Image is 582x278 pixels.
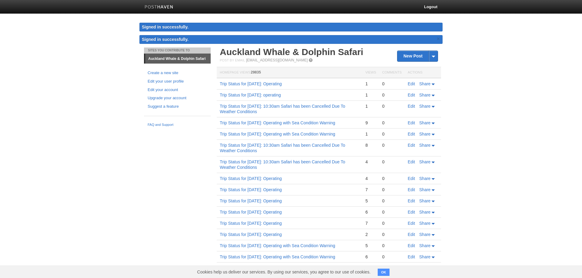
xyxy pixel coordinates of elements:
th: Homepage Views [217,67,362,78]
a: Edit [408,104,415,109]
a: New Post [397,51,438,61]
div: 0 [382,131,402,137]
span: Cookies help us deliver our services. By using our services, you agree to our use of cookies. [191,266,376,278]
div: 0 [382,232,402,237]
a: Trip Status for [DATE]: operating [220,93,281,97]
div: 7 [365,221,376,226]
a: Edit [408,176,415,181]
a: Edit [408,132,415,136]
a: Trip Status for [DATE]: Operating with Sea Condition Warning [220,254,335,259]
div: 0 [382,176,402,181]
div: 9 [365,120,376,126]
th: Views [362,67,379,78]
a: Auckland Whale & Dolphin Safari [145,54,211,64]
span: Share [419,210,430,214]
div: 0 [382,81,402,87]
th: Comments [379,67,405,78]
div: 0 [382,103,402,109]
a: Edit [408,120,415,125]
div: 0 [382,265,402,271]
a: Edit your account [148,87,207,93]
div: 4 [365,176,376,181]
div: Signed in successfully. [139,23,443,31]
div: 1 [365,131,376,137]
a: Trip Status for [DATE]: Operating with Sea Condition Warning [220,243,335,248]
a: Edit [408,232,415,237]
span: Share [419,243,430,248]
li: Sites You Contribute To [144,47,211,54]
a: Edit [408,198,415,203]
span: Share [419,143,430,148]
div: 0 [382,159,402,165]
div: 0 [382,92,402,98]
div: 0 [382,209,402,215]
button: OK [378,269,390,276]
div: 1 [365,103,376,109]
a: Auckland Whale & Dolphin Safari [220,47,363,57]
a: Trip Status for [DATE]: Operating [220,81,282,86]
div: 6 [365,254,376,260]
span: Share [419,120,430,125]
a: Edit [408,243,415,248]
div: 6 [365,209,376,215]
a: Trip Status for [DATE]: Operating [220,232,282,237]
div: 5 [365,243,376,248]
a: Edit [408,81,415,86]
a: FAQ and Support [148,122,207,128]
a: Trip Status for [DATE]: Operating with Sea Condition Warning [220,132,335,136]
div: 0 [382,254,402,260]
a: Trip Status for [DATE]: Operating [220,210,282,214]
div: 5 [365,198,376,204]
span: Share [419,187,430,192]
img: Posthaven-bar [145,5,173,10]
div: 0 [382,198,402,204]
div: 0 [382,142,402,148]
a: [EMAIL_ADDRESS][DOMAIN_NAME] [246,58,308,62]
a: Suggest a feature [148,103,207,110]
a: Edit [408,254,415,259]
span: 29835 [251,70,261,74]
div: 2 [365,265,376,271]
div: 1 [365,92,376,98]
a: Edit [408,221,415,226]
a: Edit [408,93,415,97]
span: Signed in successfully. [142,37,189,42]
div: 8 [365,142,376,148]
div: 0 [382,187,402,192]
span: Share [419,221,430,226]
div: 0 [382,120,402,126]
span: Share [419,232,430,237]
a: Edit [408,143,415,148]
div: 4 [365,159,376,165]
a: Edit your user profile [148,78,207,85]
a: × [436,35,441,43]
span: Share [419,254,430,259]
a: Trip Status for [DATE]: 10:30am Safari has been Cancelled Due To Weather Conditions [220,104,345,114]
span: Share [419,176,430,181]
a: Trip Status for [DATE]: 10:30am Safari has been Cancelled Due To Weather Conditions [220,159,345,170]
a: Create a new site [148,70,207,76]
div: 2 [365,232,376,237]
a: Edit [408,187,415,192]
div: 7 [365,187,376,192]
a: Trip Status for [DATE]: Operating [220,221,282,226]
div: 1 [365,81,376,87]
a: Trip Status for [DATE]: Operating [220,198,282,203]
span: Share [419,93,430,97]
span: Share [419,104,430,109]
span: Share [419,81,430,86]
a: Trip Status for [DATE]: 10:30am Safari has been Cancelled Due To Weather Conditions [220,143,345,153]
a: Trip Status for [DATE]: Operating [220,176,282,181]
span: Share [419,198,430,203]
span: Share [419,132,430,136]
a: Trip Status for [DATE]: Operating [220,187,282,192]
div: 0 [382,221,402,226]
a: Edit [408,210,415,214]
a: Trip Status for [DATE]: Operating with Sea Condition Warning [220,120,335,125]
th: Actions [405,67,441,78]
a: Upgrade your account [148,95,207,101]
span: Share [419,159,430,164]
div: 0 [382,243,402,248]
span: Post by Email [220,58,245,62]
a: Edit [408,159,415,164]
